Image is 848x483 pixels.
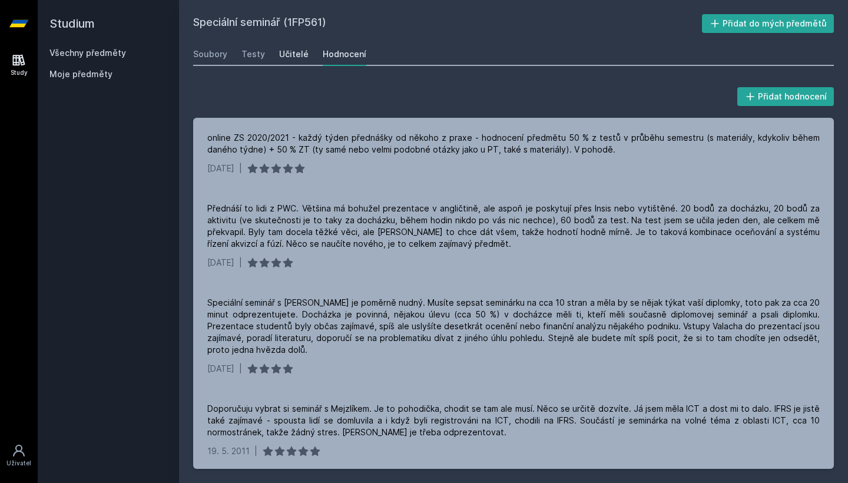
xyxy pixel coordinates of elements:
[207,297,820,356] div: Speciální seminář s [PERSON_NAME] je poměrně nudný. Musíte sepsat seminárku na cca 10 stran a měl...
[193,48,227,60] div: Soubory
[279,48,309,60] div: Učitelé
[207,132,820,156] div: online ZS 2020/2021 - každý týden přednášky od někoho z praxe - hodnocení předmětu 50 % z testů v...
[239,163,242,174] div: |
[2,47,35,83] a: Study
[254,445,257,457] div: |
[207,163,234,174] div: [DATE]
[239,363,242,375] div: |
[323,42,366,66] a: Hodnocení
[241,48,265,60] div: Testy
[49,68,112,80] span: Moje předměty
[207,203,820,250] div: Přednáší to lidi z PWC. Většina má bohužel prezentace v angličtině, ale aspoň je poskytují přes I...
[193,42,227,66] a: Soubory
[279,42,309,66] a: Učitelé
[737,87,834,106] button: Přidat hodnocení
[239,257,242,269] div: |
[207,445,250,457] div: 19. 5. 2011
[207,363,234,375] div: [DATE]
[702,14,834,33] button: Přidat do mých předmětů
[49,48,126,58] a: Všechny předměty
[193,14,702,33] h2: Speciální seminář (1FP561)
[207,403,820,438] div: Doporučuju vybrat si seminář s Mejzlíkem. Je to pohodička, chodit se tam ale musí. Něco se určitě...
[207,257,234,269] div: [DATE]
[11,68,28,77] div: Study
[241,42,265,66] a: Testy
[6,459,31,468] div: Uživatel
[2,438,35,474] a: Uživatel
[323,48,366,60] div: Hodnocení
